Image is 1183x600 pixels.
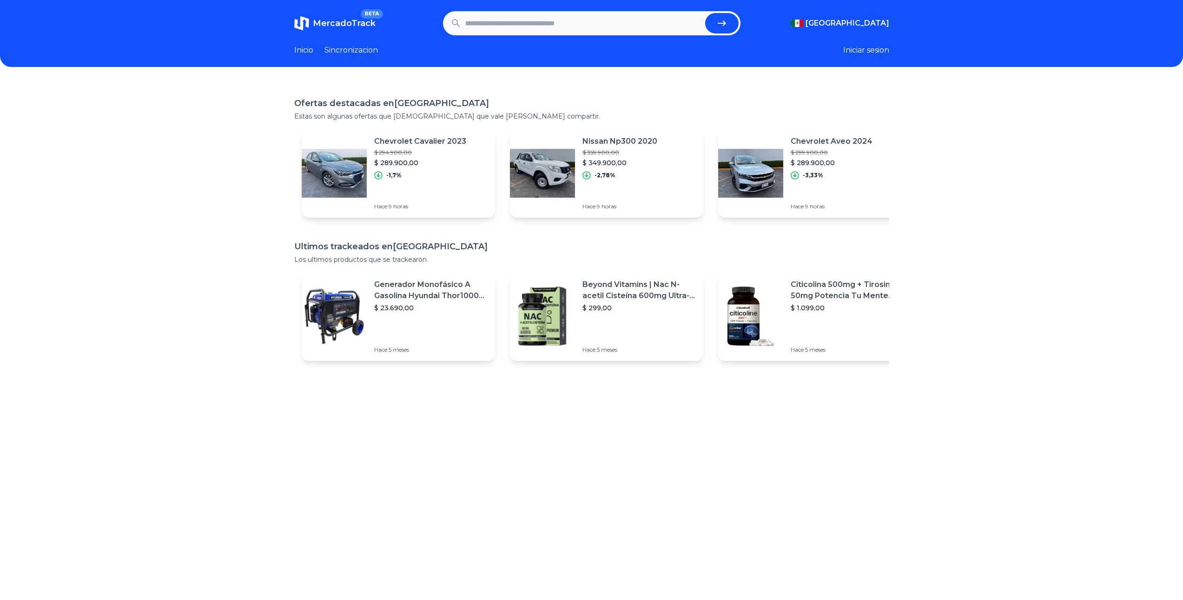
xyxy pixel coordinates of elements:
p: Nissan Np300 2020 [582,136,657,147]
p: Beyond Vitamins | Nac N-acetil Cisteína 600mg Ultra-premium Con Inulina De Agave (prebiótico Natu... [582,279,696,301]
p: Hace 9 horas [374,203,466,210]
h1: Ultimos trackeados en [GEOGRAPHIC_DATA] [294,240,889,253]
img: Mexico [791,20,804,27]
p: -1,7% [386,172,402,179]
a: Featured imageBeyond Vitamins | Nac N-acetil Cisteína 600mg Ultra-premium Con Inulina De Agave (p... [510,272,703,361]
p: Chevrolet Cavalier 2023 [374,136,466,147]
img: Featured image [718,140,783,206]
p: Hace 9 horas [791,203,872,210]
p: -2,78% [595,172,615,179]
p: $ 349.900,00 [582,158,657,167]
span: BETA [361,9,383,19]
img: Featured image [510,140,575,206]
button: Iniciar sesion [843,45,889,56]
p: Generador Monofásico A Gasolina Hyundai Thor10000 P 11.5 Kw [374,279,488,301]
h1: Ofertas destacadas en [GEOGRAPHIC_DATA] [294,97,889,110]
img: Featured image [302,140,367,206]
p: $ 1.099,00 [791,303,904,313]
p: Estas son algunas ofertas que [DEMOGRAPHIC_DATA] que vale [PERSON_NAME] compartir. [294,112,889,121]
p: Chevrolet Aveo 2024 [791,136,872,147]
span: MercadoTrack [313,18,376,28]
img: Featured image [302,284,367,349]
a: MercadoTrackBETA [294,16,376,31]
p: $ 299.900,00 [791,149,872,156]
p: Hace 5 meses [582,346,696,353]
p: Los ultimos productos que se trackearon. [294,255,889,264]
p: $ 294.900,00 [374,149,466,156]
p: Hace 9 horas [582,203,657,210]
a: Featured imageNissan Np300 2020$ 359.900,00$ 349.900,00-2,78%Hace 9 horas [510,128,703,218]
a: Featured imageChevrolet Aveo 2024$ 299.900,00$ 289.900,00-3,33%Hace 9 horas [718,128,912,218]
p: -3,33% [803,172,823,179]
p: Hace 5 meses [374,346,488,353]
img: Featured image [510,284,575,349]
p: Hace 5 meses [791,346,904,353]
a: Sincronizacion [324,45,378,56]
img: Featured image [718,284,783,349]
p: $ 359.900,00 [582,149,657,156]
button: [GEOGRAPHIC_DATA] [791,18,889,29]
p: $ 289.900,00 [374,158,466,167]
p: $ 299,00 [582,303,696,313]
p: $ 23.690,00 [374,303,488,313]
a: Featured imageCiticolina 500mg + Tirosina 50mg Potencia Tu Mente (120caps) Sabor Sin Sabor$ 1.099... [718,272,912,361]
span: [GEOGRAPHIC_DATA] [806,18,889,29]
p: Citicolina 500mg + Tirosina 50mg Potencia Tu Mente (120caps) Sabor Sin Sabor [791,279,904,301]
a: Featured imageGenerador Monofásico A Gasolina Hyundai Thor10000 P 11.5 Kw$ 23.690,00Hace 5 meses [302,272,495,361]
img: MercadoTrack [294,16,309,31]
p: $ 289.900,00 [791,158,872,167]
a: Inicio [294,45,313,56]
a: Featured imageChevrolet Cavalier 2023$ 294.900,00$ 289.900,00-1,7%Hace 9 horas [302,128,495,218]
